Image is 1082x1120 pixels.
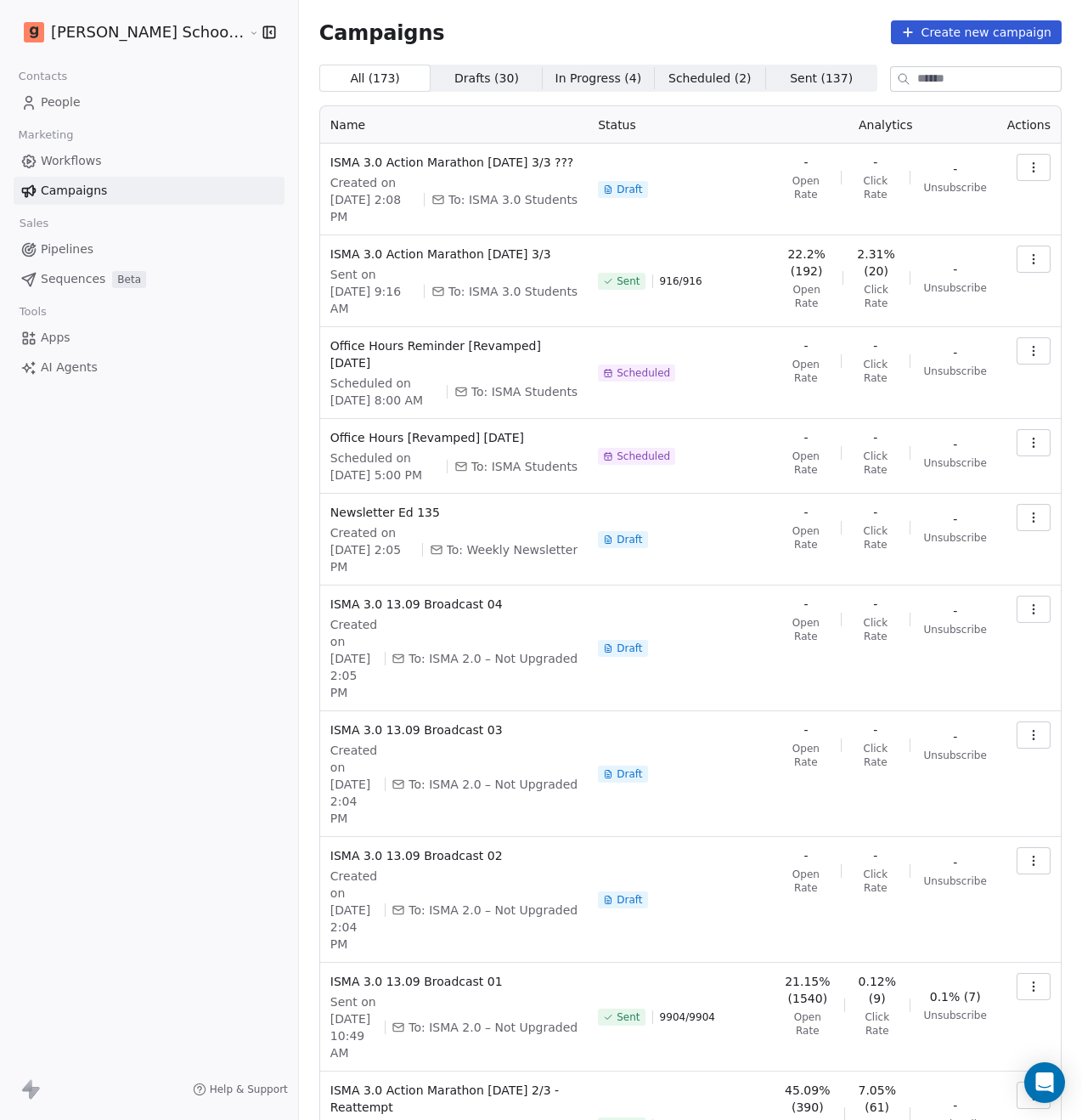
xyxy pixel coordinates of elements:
[14,147,285,175] a: Workflows
[924,456,987,470] span: Unsubscribe
[785,868,828,895] span: Open Rate
[953,602,957,619] span: -
[14,177,285,205] a: Campaigns
[855,742,896,769] span: Click Rate
[617,767,642,781] span: Draft
[855,868,896,895] span: Click Rate
[14,354,285,382] a: AI Agents
[448,191,578,208] span: To: ISMA 3.0 Students
[660,1010,715,1024] span: 9904 / 9904
[617,642,642,655] span: Draft
[953,728,957,745] span: -
[953,344,957,361] span: -
[330,266,418,317] span: Sent on [DATE] 9:16 AM
[803,337,808,354] span: -
[924,181,987,195] span: Unsubscribe
[330,596,578,613] span: ISMA 3.0 13.09 Broadcast 04
[924,623,987,636] span: Unsubscribe
[1024,1062,1065,1103] div: Open Intercom Messenger
[997,106,1061,144] th: Actions
[112,271,146,288] span: Beta
[617,450,670,463] span: Scheduled
[330,429,578,446] span: Office Hours [Revamped] [DATE]
[24,22,44,42] img: Goela%20School%20Logos%20(4).png
[20,18,236,47] button: [PERSON_NAME] School of Finance LLP
[803,429,808,446] span: -
[330,524,415,575] span: Created on [DATE] 2:05 PM
[803,596,808,613] span: -
[785,174,828,201] span: Open Rate
[330,375,440,409] span: Scheduled on [DATE] 8:00 AM
[617,183,642,196] span: Draft
[409,1019,578,1036] span: To: ISMA 2.0 – Not Upgraded
[775,106,997,144] th: Analytics
[330,868,378,953] span: Created on [DATE] 2:04 PM
[409,650,578,667] span: To: ISMA 2.0 – Not Upgraded
[785,358,828,385] span: Open Rate
[447,541,578,558] span: To: Weekly Newsletter
[454,70,519,88] span: Drafts ( 30 )
[41,240,93,258] span: Pipelines
[617,1010,640,1024] span: Sent
[588,106,775,144] th: Status
[330,742,378,827] span: Created on [DATE] 2:04 PM
[873,504,877,521] span: -
[12,299,54,325] span: Tools
[790,70,853,88] span: Sent ( 137 )
[14,235,285,263] a: Pipelines
[924,874,987,888] span: Unsubscribe
[855,174,896,201] span: Click Rate
[953,1097,957,1114] span: -
[785,973,831,1007] span: 21.15% (1540)
[409,902,578,919] span: To: ISMA 2.0 – Not Upgraded
[785,246,829,280] span: 22.2% (192)
[891,20,1062,44] button: Create new campaign
[41,182,107,200] span: Campaigns
[856,246,896,280] span: 2.31% (20)
[953,161,957,178] span: -
[41,152,102,170] span: Workflows
[924,531,987,545] span: Unsubscribe
[51,21,245,43] span: [PERSON_NAME] School of Finance LLP
[953,511,957,528] span: -
[617,274,640,288] span: Sent
[785,1010,831,1038] span: Open Rate
[320,106,588,144] th: Name
[953,854,957,871] span: -
[855,358,896,385] span: Click Rate
[785,742,828,769] span: Open Rate
[953,261,957,278] span: -
[330,174,418,225] span: Created on [DATE] 2:08 PM
[193,1083,288,1096] a: Help & Support
[471,458,578,475] span: To: ISMA Students
[873,429,877,446] span: -
[859,973,896,1007] span: 0.12% (9)
[41,93,81,111] span: People
[555,70,642,88] span: In Progress ( 4 )
[330,721,578,738] span: ISMA 3.0 13.09 Broadcast 03
[617,533,642,546] span: Draft
[873,596,877,613] span: -
[803,154,808,171] span: -
[471,383,578,400] span: To: ISMA Students
[660,274,702,288] span: 916 / 916
[855,616,896,643] span: Click Rate
[12,211,56,236] span: Sales
[14,88,285,116] a: People
[41,329,70,347] span: Apps
[856,283,896,310] span: Click Rate
[330,246,578,263] span: ISMA 3.0 Action Marathon [DATE] 3/3
[319,20,445,44] span: Campaigns
[859,1010,896,1038] span: Click Rate
[41,359,98,376] span: AI Agents
[785,283,829,310] span: Open Rate
[785,524,828,552] span: Open Rate
[330,993,378,1061] span: Sent on [DATE] 10:49 AM
[668,70,752,88] span: Scheduled ( 2 )
[41,270,105,288] span: Sequences
[330,973,578,990] span: ISMA 3.0 13.09 Broadcast 01
[330,154,578,171] span: ISMA 3.0 Action Marathon [DATE] 3/3 ???
[330,337,578,371] span: Office Hours Reminder [Revamped] [DATE]
[873,847,877,864] span: -
[873,337,877,354] span: -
